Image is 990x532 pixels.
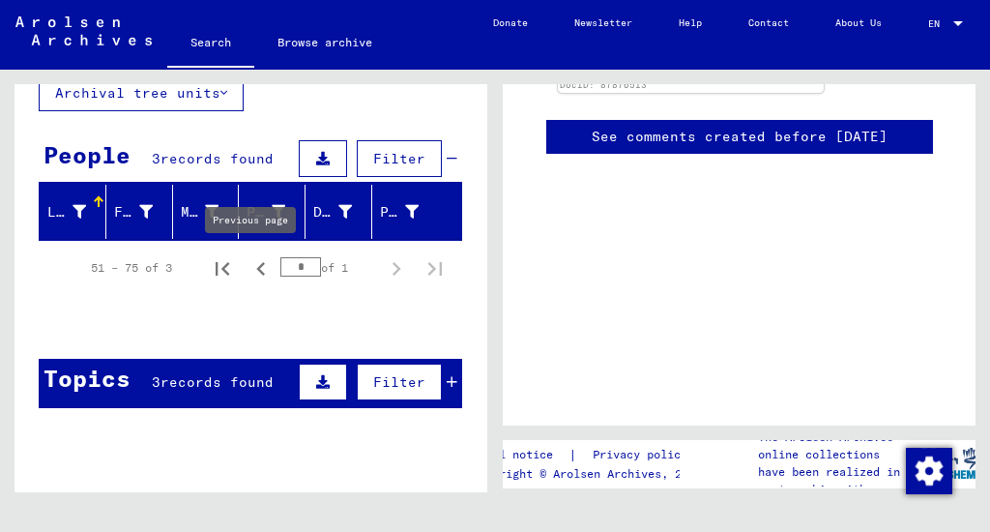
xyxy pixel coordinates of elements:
[380,202,419,222] div: Prisoner #
[242,249,280,287] button: Previous page
[39,74,244,111] button: Archival tree units
[152,373,160,391] span: 3
[577,445,711,465] a: Privacy policy
[357,140,442,177] button: Filter
[560,79,647,90] a: DocID: 87876513
[44,361,131,396] div: Topics
[280,258,377,277] div: of 1
[47,196,110,227] div: Last Name
[306,185,372,239] mat-header-cell: Date of Birth
[47,202,86,222] div: Last Name
[313,196,376,227] div: Date of Birth
[472,465,711,483] p: Copyright © Arolsen Archives, 2021
[160,373,274,391] span: records found
[114,196,177,227] div: First Name
[928,18,949,29] span: EN
[357,364,442,400] button: Filter
[181,202,219,222] div: Maiden Name
[40,185,106,239] mat-header-cell: Last Name
[472,445,711,465] div: |
[592,127,888,147] a: See comments created before [DATE]
[373,150,425,167] span: Filter
[906,448,952,494] img: Change consent
[377,249,416,287] button: Next page
[416,249,454,287] button: Last page
[472,445,568,465] a: Legal notice
[239,185,306,239] mat-header-cell: Place of Birth
[527,173,951,433] iframe: Disqus
[254,19,395,66] a: Browse archive
[160,150,274,167] span: records found
[106,185,173,239] mat-header-cell: First Name
[173,185,240,239] mat-header-cell: Maiden Name
[181,196,244,227] div: Maiden Name
[758,463,917,498] p: have been realized in partnership with
[15,16,152,45] img: Arolsen_neg.svg
[247,202,285,222] div: Place of Birth
[372,185,461,239] mat-header-cell: Prisoner #
[114,202,153,222] div: First Name
[247,196,309,227] div: Place of Birth
[91,259,172,277] div: 51 – 75 of 3
[373,373,425,391] span: Filter
[152,150,160,167] span: 3
[313,202,352,222] div: Date of Birth
[380,196,443,227] div: Prisoner #
[203,249,242,287] button: First page
[44,137,131,172] div: People
[167,19,254,70] a: Search
[758,429,917,463] p: The Arolsen Archives online collections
